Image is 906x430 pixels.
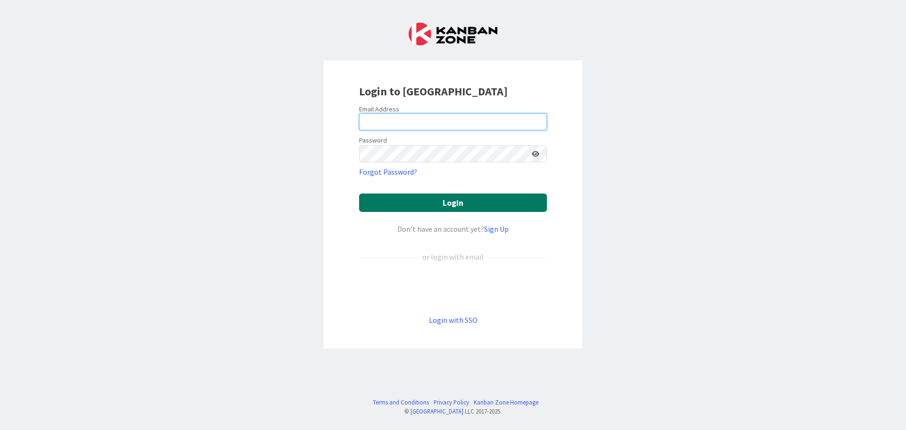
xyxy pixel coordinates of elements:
[359,223,547,235] div: Don’t have an account yet?
[411,407,463,415] a: [GEOGRAPHIC_DATA]
[429,315,478,325] a: Login with SSO
[409,23,497,45] img: Kanban Zone
[434,398,469,407] a: Privacy Policy
[359,84,508,99] b: Login to [GEOGRAPHIC_DATA]
[359,166,417,177] a: Forgot Password?
[484,224,509,234] a: Sign Up
[474,398,538,407] a: Kanban Zone Homepage
[354,278,552,299] iframe: Sign in with Google Button
[368,407,538,416] div: © LLC 2017- 2025 .
[359,194,547,212] button: Login
[359,105,399,113] label: Email Address
[373,398,429,407] a: Terms and Conditions
[420,251,486,262] div: or login with email
[359,135,387,145] label: Password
